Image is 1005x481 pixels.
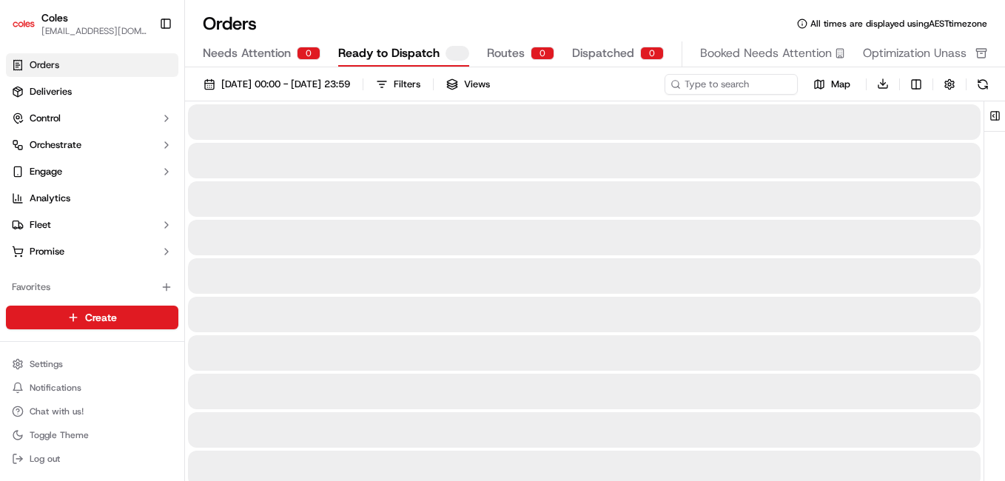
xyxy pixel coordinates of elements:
button: Map [804,75,860,93]
button: Views [440,74,497,95]
span: Map [831,78,850,91]
button: Orchestrate [6,133,178,157]
div: Filters [394,78,420,91]
button: Settings [6,354,178,374]
a: Deliveries [6,80,178,104]
span: Deliveries [30,85,72,98]
span: Log out [30,453,60,465]
span: Promise [30,245,64,258]
span: Control [30,112,61,125]
button: Fleet [6,213,178,237]
button: [DATE] 00:00 - [DATE] 23:59 [197,74,357,95]
span: Booked Needs Attention [700,44,832,62]
span: Ready to Dispatch [338,44,440,62]
button: [EMAIL_ADDRESS][DOMAIN_NAME] [41,25,147,37]
button: Toggle Theme [6,425,178,445]
div: 0 [297,47,320,60]
span: All times are displayed using AEST timezone [810,18,987,30]
span: Toggle Theme [30,429,89,441]
button: Engage [6,160,178,184]
span: Fleet [30,218,51,232]
button: Filters [369,74,427,95]
span: Chat with us! [30,406,84,417]
span: Create [85,310,117,325]
span: Dispatched [572,44,634,62]
h1: Orders [203,12,257,36]
button: Chat with us! [6,401,178,422]
span: Analytics [30,192,70,205]
span: Orchestrate [30,138,81,152]
span: Engage [30,165,62,178]
img: Coles [12,12,36,36]
span: [DATE] 00:00 - [DATE] 23:59 [221,78,350,91]
button: Promise [6,240,178,263]
a: Orders [6,53,178,77]
button: Log out [6,448,178,469]
button: Coles [41,10,68,25]
a: Analytics [6,186,178,210]
button: Notifications [6,377,178,398]
span: Needs Attention [203,44,291,62]
span: Views [464,78,490,91]
span: Orders [30,58,59,72]
button: Control [6,107,178,130]
button: ColesColes[EMAIL_ADDRESS][DOMAIN_NAME] [6,6,153,41]
span: Routes [487,44,525,62]
span: Notifications [30,382,81,394]
input: Type to search [665,74,798,95]
span: Settings [30,358,63,370]
div: 0 [531,47,554,60]
div: 0 [640,47,664,60]
button: Refresh [972,74,993,95]
button: Create [6,306,178,329]
div: Favorites [6,275,178,299]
